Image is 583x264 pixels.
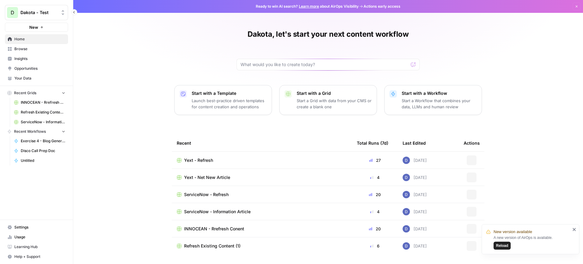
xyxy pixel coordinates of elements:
[184,191,229,198] span: ServiceNow - Refresh
[21,119,65,125] span: ServiceNow - Information Article
[384,85,482,115] button: Start with a WorkflowStart a Workflow that combines your data, LLMs and human review
[14,225,65,230] span: Settings
[494,242,511,250] button: Reload
[403,174,427,181] div: [DATE]
[403,191,410,198] img: oynt3kinlmekmaa1z2gxuuo0y08d
[14,254,65,259] span: Help + Support
[21,138,65,144] span: Exercise 4 - Blog Generator
[184,157,213,163] span: Yext - Refresh
[177,174,347,180] a: Yext - Net New Article
[5,222,68,232] a: Settings
[403,242,427,250] div: [DATE]
[11,136,68,146] a: Exercise 4 - Blog Generator
[21,148,65,154] span: Disco Call Prep Doc
[357,191,393,198] div: 20
[299,4,319,9] a: Learn more
[5,242,68,252] a: Learning Hub
[177,209,347,215] a: ServiceNow - Information Article
[248,29,409,39] h1: Dakota, let's start your next content workflow
[177,157,347,163] a: Yext - Refresh
[464,135,480,151] div: Actions
[11,146,68,156] a: Disco Call Prep Doc
[256,4,359,9] span: Ready to win AI search? about AirOps Visibility
[494,229,532,235] span: New version available
[403,225,410,232] img: oynt3kinlmekmaa1z2gxuuo0y08d
[403,225,427,232] div: [DATE]
[357,157,393,163] div: 27
[184,174,230,180] span: Yext - Net New Article
[496,243,508,248] span: Reload
[403,208,427,215] div: [DATE]
[21,100,65,105] span: INNOCEAN - Rrefresh Conent
[403,191,427,198] div: [DATE]
[177,243,347,249] a: Refresh Existing Content (1)
[297,90,372,96] p: Start with a Grid
[21,110,65,115] span: Refresh Existing Content (1)
[5,252,68,262] button: Help + Support
[174,85,272,115] button: Start with a TemplateLaunch best-practice driven templates for content creation and operations
[5,127,68,136] button: Recent Workflows
[403,242,410,250] img: oynt3kinlmekmaa1z2gxuuo0y08d
[5,73,68,83] a: Your Data
[192,90,267,96] p: Start with a Template
[184,209,251,215] span: ServiceNow - Information Article
[5,23,68,32] button: New
[5,5,68,20] button: Workspace: Dakota - Test
[5,232,68,242] a: Usage
[402,98,477,110] p: Start a Workflow that combines your data, LLMs and human review
[11,156,68,165] a: Untitled
[357,209,393,215] div: 4
[357,243,393,249] div: 6
[357,174,393,180] div: 4
[20,9,57,16] span: Dakota - Test
[403,157,410,164] img: oynt3kinlmekmaa1z2gxuuo0y08d
[11,107,68,117] a: Refresh Existing Content (1)
[14,36,65,42] span: Home
[21,158,65,163] span: Untitled
[14,129,46,134] span: Recent Workflows
[5,54,68,64] a: Insights
[11,98,68,107] a: INNOCEAN - Rrefresh Conent
[494,235,570,250] div: A new version of AirOps is available.
[297,98,372,110] p: Start a Grid with data from your CMS or create a blank one
[14,234,65,240] span: Usage
[29,24,38,30] span: New
[14,244,65,250] span: Learning Hub
[177,191,347,198] a: ServiceNow - Refresh
[357,226,393,232] div: 20
[184,226,244,232] span: INNOCEAN - Rrefresh Conent
[402,90,477,96] p: Start with a Workflow
[11,117,68,127] a: ServiceNow - Information Article
[5,44,68,54] a: Browse
[357,135,388,151] div: Total Runs (7d)
[403,157,427,164] div: [DATE]
[5,34,68,44] a: Home
[177,135,347,151] div: Recent
[14,66,65,71] span: Opportunities
[192,98,267,110] p: Launch best-practice driven templates for content creation and operations
[364,4,400,9] span: Actions early access
[572,227,577,232] button: close
[403,174,410,181] img: oynt3kinlmekmaa1z2gxuuo0y08d
[11,9,14,16] span: D
[241,61,408,68] input: What would you like to create today?
[14,90,36,96] span: Recent Grids
[5,88,68,98] button: Recent Grids
[14,46,65,52] span: Browse
[14,56,65,61] span: Insights
[177,226,347,232] a: INNOCEAN - Rrefresh Conent
[14,76,65,81] span: Your Data
[279,85,377,115] button: Start with a GridStart a Grid with data from your CMS or create a blank one
[403,135,426,151] div: Last Edited
[403,208,410,215] img: oynt3kinlmekmaa1z2gxuuo0y08d
[184,243,241,249] span: Refresh Existing Content (1)
[5,64,68,73] a: Opportunities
